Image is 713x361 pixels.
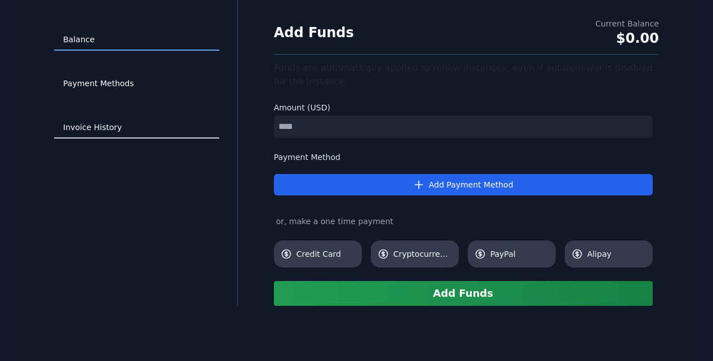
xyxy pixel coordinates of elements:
[393,248,452,260] span: Cryptocurrency
[595,18,659,29] div: Current Balance
[274,174,653,195] button: Add Payment Method
[274,281,653,306] button: Add Funds
[274,102,653,113] label: Amount (USD)
[490,248,549,260] span: PayPal
[274,216,653,227] div: or, make a one time payment
[595,29,659,47] div: $0.00
[274,24,354,42] h1: Add Funds
[274,61,659,88] div: Funds are automatically applied to renew instances, even if autorenewal is disabled for the insta...
[54,117,219,139] a: Invoice History
[274,151,653,163] label: Payment Method
[54,73,219,95] a: Payment Methods
[587,248,646,260] span: Alipay
[54,29,219,51] a: Balance
[296,248,355,260] span: Credit Card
